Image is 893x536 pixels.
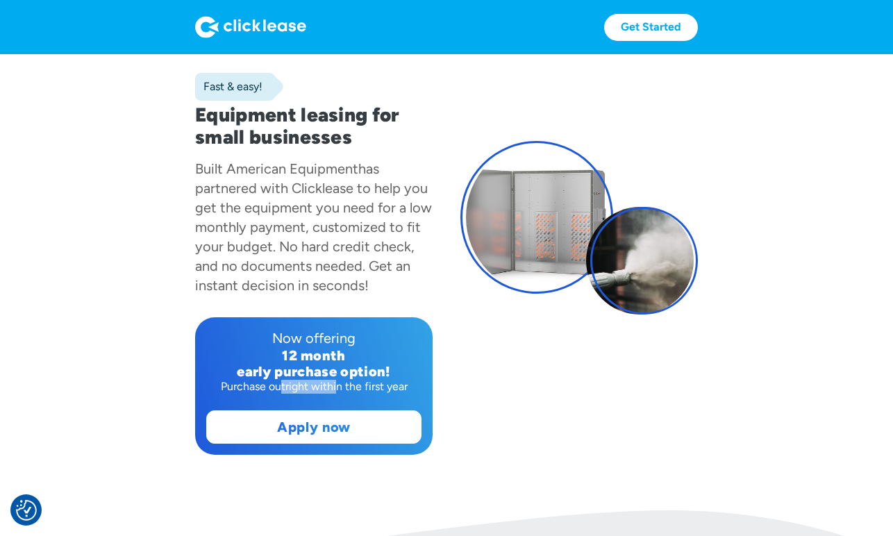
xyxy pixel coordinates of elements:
[206,364,422,380] div: early purchase option!
[206,380,422,394] div: Purchase outright within the first year
[207,411,421,443] a: Apply now
[206,348,422,364] div: 12 month
[195,16,306,38] img: Logo
[16,500,37,521] button: Consent Preferences
[195,103,433,148] h1: Equipment leasing for small businesses
[195,80,262,94] div: Fast & easy!
[16,500,37,521] img: Revisit consent button
[195,160,358,177] div: Built American Equipment
[604,14,698,41] a: Get Started
[206,328,422,348] div: Now offering
[195,160,432,294] div: has partnered with Clicklease to help you get the equipment you need for a low monthly payment, c...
